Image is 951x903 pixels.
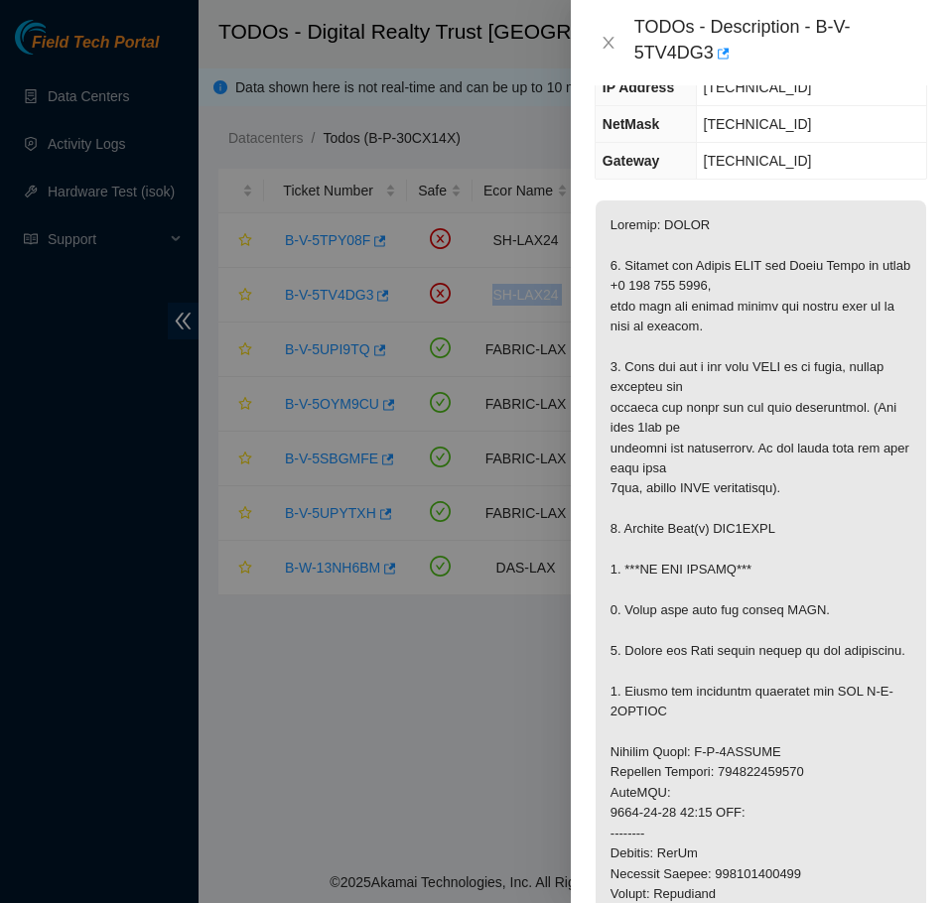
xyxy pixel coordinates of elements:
[704,79,812,95] span: [TECHNICAL_ID]
[595,34,622,53] button: Close
[603,153,660,169] span: Gateway
[603,79,674,95] span: IP Address
[603,116,660,132] span: NetMask
[601,35,616,51] span: close
[634,16,927,69] div: TODOs - Description - B-V-5TV4DG3
[704,153,812,169] span: [TECHNICAL_ID]
[704,116,812,132] span: [TECHNICAL_ID]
